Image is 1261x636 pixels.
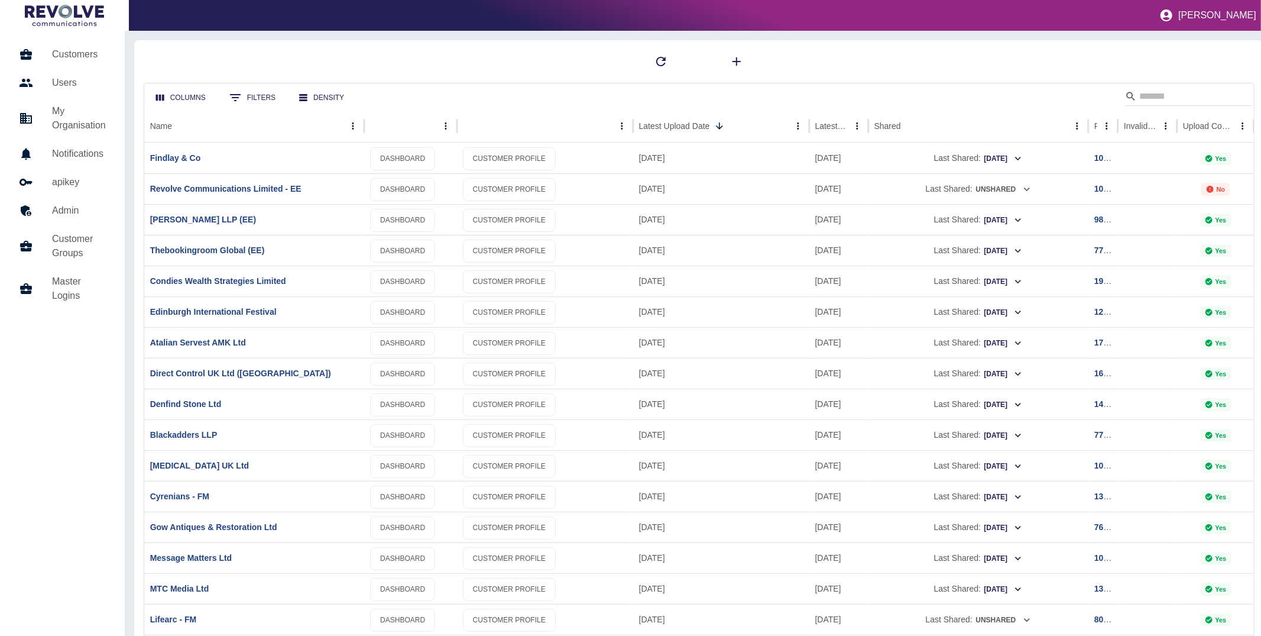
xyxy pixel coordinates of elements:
div: 20 Aug 2025 [809,450,868,481]
a: Blackadders LLP [150,430,218,440]
a: Customer Groups [9,225,115,267]
a: Customers [9,40,115,69]
div: 25 Aug 2025 [809,143,868,173]
button: Ref column menu [1098,118,1115,134]
button: [DATE] [983,150,1023,168]
p: Yes [1215,493,1227,501]
div: 18 Aug 2025 [809,512,868,543]
div: Invalid Creds [1124,121,1156,131]
p: Yes [1215,616,1227,624]
div: 06 Aug 2025 [809,604,868,635]
button: [PERSON_NAME] [1155,4,1261,27]
a: CUSTOMER PROFILE [463,301,556,324]
a: 98890477 [1094,215,1131,224]
button: Latest Usage column menu [849,118,865,134]
a: DASHBOARD [370,178,435,201]
div: 25 Aug 2025 [633,327,809,358]
a: 106152847 [1094,461,1136,470]
a: 774243 [1094,246,1122,255]
div: 18 Aug 2025 [809,543,868,573]
a: CUSTOMER PROFILE [463,547,556,570]
a: CUSTOMER PROFILE [463,609,556,632]
div: 21 Aug 2025 [633,543,809,573]
button: [DATE] [983,242,1023,260]
a: Cyrenians - FM [150,492,209,501]
h5: Notifications [52,147,106,161]
a: Revolve Communications Limited - EE [150,184,302,193]
p: No [1217,186,1226,193]
a: Users [9,69,115,97]
button: Shared column menu [1069,118,1085,134]
a: Direct Control UK Ltd ([GEOGRAPHIC_DATA]) [150,369,331,378]
a: DASHBOARD [370,455,435,478]
div: 22 Aug 2025 [809,204,868,235]
div: 21 Aug 2025 [633,604,809,635]
a: CUSTOMER PROFILE [463,270,556,293]
img: Logo [25,5,104,26]
button: [DATE] [983,273,1023,291]
div: 09 Aug 2025 [809,481,868,512]
button: Density [290,87,354,109]
h5: Customer Groups [52,232,106,260]
a: Message Matters Ltd [150,553,232,563]
a: 807393 [1094,615,1122,624]
a: DASHBOARD [370,393,435,417]
p: Yes [1215,217,1227,224]
a: 107887458 [1094,553,1136,563]
a: CUSTOMER PROFILE [463,486,556,509]
a: Findlay & Co [150,153,201,163]
h5: apikey [52,175,106,189]
a: DASHBOARD [370,609,435,632]
button: [DATE] [983,457,1023,476]
div: 22 Aug 2025 [633,481,809,512]
a: Condies Wealth Strategies Limited [150,276,286,286]
div: Last Shared: [874,205,1082,235]
a: 103846655 [1094,153,1136,163]
a: 131833987 [1094,492,1136,501]
h5: Users [52,76,106,90]
div: 26 Aug 2025 [633,235,809,266]
a: DASHBOARD [370,486,435,509]
div: 26 Aug 2025 [633,296,809,327]
a: My Organisation [9,97,115,140]
div: Upload Complete [1183,121,1233,131]
a: Atalian Servest AMK Ltd [150,338,246,347]
button: Latest Upload Date column menu [790,118,806,134]
div: 21 Aug 2025 [809,266,868,296]
div: 25 Aug 2025 [633,389,809,419]
div: 25 Aug 2025 [633,358,809,389]
a: CUSTOMER PROFILE [463,424,556,447]
a: 121215562 [1094,307,1136,317]
a: CUSTOMER PROFILE [463,393,556,417]
button: [DATE] [983,580,1023,599]
div: Last Shared: [874,359,1082,389]
div: 22 Aug 2025 [633,512,809,543]
button: Sort [711,118,728,134]
h5: My Organisation [52,104,106,133]
a: Notifications [9,140,115,168]
p: Yes [1215,555,1227,562]
a: Master Logins [9,267,115,310]
a: DASHBOARD [370,270,435,293]
h5: Master Logins [52,275,106,303]
a: 177021937 [1094,338,1136,347]
div: Latest Upload Date [639,121,710,131]
a: DASHBOARD [370,424,435,447]
button: [DATE] [983,365,1023,383]
button: Invalid Creds column menu [1158,118,1174,134]
a: DASHBOARD [370,147,435,170]
button: column menu [437,118,454,134]
div: 26 Aug 2025 [633,173,809,204]
button: [DATE] [983,519,1023,537]
a: 148554964 [1094,399,1136,409]
a: [PERSON_NAME] LLP (EE) [150,215,256,224]
div: Last Shared: [874,143,1082,173]
p: Yes [1215,247,1227,254]
div: Last Shared: [874,543,1082,573]
div: Last Shared: [874,328,1082,358]
a: DASHBOARD [370,363,435,386]
a: 169728554 [1094,369,1136,378]
div: 25 Aug 2025 [633,419,809,450]
a: CUSTOMER PROFILE [463,363,556,386]
div: 23 Aug 2025 [809,173,868,204]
